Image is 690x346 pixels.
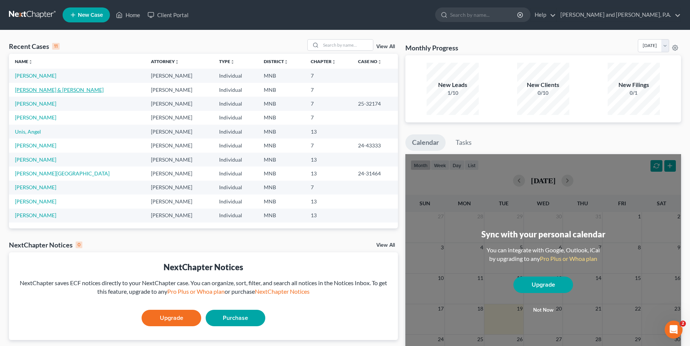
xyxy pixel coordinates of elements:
div: New Leads [427,81,479,89]
a: Nameunfold_more [15,59,33,64]
i: unfold_more [230,60,235,64]
a: [PERSON_NAME] and [PERSON_NAME], P.A. [557,8,681,22]
a: [PERSON_NAME] [15,142,56,149]
td: Individual [213,111,258,125]
td: Individual [213,97,258,110]
a: Upgrade [142,310,201,326]
td: 13 [305,209,352,222]
div: New Filings [608,81,660,89]
td: [PERSON_NAME] [145,166,213,180]
a: [PERSON_NAME] [15,184,56,190]
td: [PERSON_NAME] [145,138,213,152]
td: [PERSON_NAME] [145,97,213,110]
a: Home [112,8,144,22]
a: Purchase [206,310,265,326]
td: [PERSON_NAME] [145,181,213,194]
a: Case Nounfold_more [358,59,382,64]
a: [PERSON_NAME] [15,72,56,79]
td: 7 [305,111,352,125]
td: 24-43333 [352,138,398,152]
h3: Monthly Progress [405,43,458,52]
a: Upgrade [513,277,573,293]
td: [PERSON_NAME] [145,194,213,208]
a: [PERSON_NAME] [15,156,56,163]
div: You can integrate with Google, Outlook, iCal by upgrading to any [484,246,603,263]
a: [PERSON_NAME] [15,198,56,205]
td: MNB [258,153,304,166]
span: 2 [680,321,686,327]
a: Pro Plus or Whoa plan [167,288,225,295]
td: [PERSON_NAME] [145,111,213,125]
a: Tasks [449,134,478,151]
td: 25-32174 [352,97,398,110]
td: [PERSON_NAME] [145,209,213,222]
td: 13 [305,166,352,180]
td: MNB [258,181,304,194]
a: Client Portal [144,8,192,22]
div: 11 [52,43,60,50]
td: [PERSON_NAME] [145,69,213,82]
td: MNB [258,111,304,125]
div: NextChapter saves ECF notices directly to your NextChapter case. You can organize, sort, filter, ... [15,279,392,296]
div: 0/1 [608,89,660,97]
span: New Case [78,12,103,18]
a: Pro Plus or Whoa plan [540,255,597,262]
a: Help [531,8,556,22]
div: NextChapter Notices [9,240,82,249]
td: MNB [258,125,304,138]
i: unfold_more [284,60,288,64]
a: Attorneyunfold_more [151,59,179,64]
div: 0 [76,241,82,248]
div: NextChapter Notices [15,261,392,273]
a: [PERSON_NAME][GEOGRAPHIC_DATA] [15,170,110,177]
div: Sync with your personal calendar [481,228,605,240]
a: [PERSON_NAME] [15,212,56,218]
td: Individual [213,153,258,166]
i: unfold_more [332,60,336,64]
td: Individual [213,125,258,138]
td: MNB [258,97,304,110]
td: 13 [305,194,352,208]
i: unfold_more [28,60,33,64]
td: [PERSON_NAME] [145,83,213,97]
a: View All [376,44,395,49]
td: MNB [258,138,304,152]
a: NextChapter Notices [255,288,310,295]
input: Search by name... [450,8,518,22]
td: 7 [305,181,352,194]
td: 7 [305,69,352,82]
i: unfold_more [175,60,179,64]
a: Calendar [405,134,446,151]
td: 13 [305,153,352,166]
button: Not now [513,303,573,318]
td: MNB [258,83,304,97]
a: Districtunfold_more [264,59,288,64]
a: [PERSON_NAME] & [PERSON_NAME] [15,87,104,93]
td: 7 [305,83,352,97]
td: Individual [213,209,258,222]
td: Individual [213,69,258,82]
a: Chapterunfold_more [311,59,336,64]
td: 24-31464 [352,166,398,180]
i: unfold_more [377,60,382,64]
td: MNB [258,209,304,222]
td: Individual [213,194,258,208]
td: 7 [305,138,352,152]
td: [PERSON_NAME] [145,125,213,138]
a: [PERSON_NAME] [15,114,56,121]
div: New Clients [517,81,569,89]
div: 1/10 [427,89,479,97]
td: Individual [213,181,258,194]
td: [PERSON_NAME] [145,153,213,166]
td: 7 [305,97,352,110]
td: Individual [213,83,258,97]
td: Individual [213,138,258,152]
div: Recent Cases [9,42,60,51]
div: 0/10 [517,89,569,97]
a: Unis, Angel [15,128,41,135]
iframe: Intercom live chat [665,321,683,339]
td: MNB [258,194,304,208]
a: View All [376,243,395,248]
td: MNB [258,69,304,82]
a: [PERSON_NAME] [15,100,56,107]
